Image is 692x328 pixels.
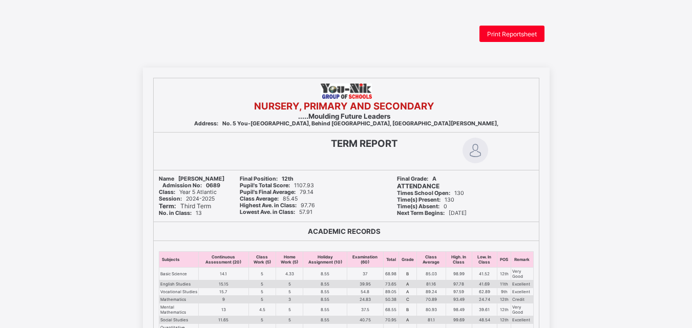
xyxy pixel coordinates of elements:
td: 98.49 [446,303,472,316]
b: Next Term Begins: [397,210,445,216]
td: 5 [276,288,303,296]
span: 97.76 [240,202,315,209]
td: 8.55 [303,268,347,280]
span: 85.45 [240,195,298,202]
th: Low. In Class [472,252,497,268]
td: 5 [248,288,276,296]
td: 8.55 [303,288,347,296]
td: 14.1 [198,268,248,280]
td: 5 [248,316,276,324]
td: 8.55 [303,303,347,316]
td: 68.55 [383,303,399,316]
td: 8.55 [303,316,347,324]
th: Class Average [416,252,446,268]
td: Excellent [511,316,533,324]
span: 57.91 [240,209,312,215]
td: 89.05 [383,288,399,296]
td: Very Good [511,303,533,316]
span: 12th [240,176,293,182]
span: Third Term [159,202,211,210]
b: Session: [159,195,182,202]
td: Excellent [511,288,533,296]
td: Mathematics [159,296,198,303]
b: Lowest Ave. in Class: [240,209,295,215]
td: 11.65 [198,316,248,324]
b: Admission No: [162,182,202,189]
td: 5 [276,280,303,288]
td: 99.69 [446,316,472,324]
b: Class Average: [240,195,279,202]
td: 11th [497,280,511,288]
td: 9 [198,296,248,303]
td: B [399,303,416,316]
b: Time(s) Absent: [397,203,439,210]
span: 1107.93 [240,182,314,189]
th: Holiday Assignment (10) [303,252,347,268]
span: Year 5 Atlantic [159,189,217,195]
th: Subjects [159,252,198,268]
span: No. 5 You-[GEOGRAPHIC_DATA], Behind [GEOGRAPHIC_DATA], [GEOGRAPHIC_DATA][PERSON_NAME], [194,120,498,127]
td: 15.7 [198,288,248,296]
b: Time(s) Present: [397,196,441,203]
td: 24.83 [347,296,383,303]
td: 12th [497,296,511,303]
td: Excellent [511,280,533,288]
span: 0689 [162,182,220,189]
td: 5 [248,296,276,303]
td: 41.69 [472,280,497,288]
td: 40.75 [347,316,383,324]
b: No. in Class: [159,210,192,216]
b: Highest Ave. in Class: [240,202,297,209]
td: 80.93 [416,303,446,316]
td: 3 [276,296,303,303]
td: 13 [198,303,248,316]
td: A [399,288,416,296]
b: Pupil's Final Average: [240,189,296,195]
b: Address: [194,120,218,127]
th: POS [497,252,511,268]
span: 130 [397,190,464,196]
td: 50.38 [383,296,399,303]
td: 48.54 [472,316,497,324]
td: 89.24 [416,288,446,296]
td: B [399,268,416,280]
b: Final Position: [240,176,278,182]
td: A [399,280,416,288]
td: 54.8 [347,288,383,296]
td: 5 [248,280,276,288]
td: Credit [511,296,533,303]
b: Pupil's Total Score: [240,182,290,189]
th: Continuous Assessment (20) [198,252,248,268]
td: Very Good [511,268,533,280]
span: 0 [397,203,447,210]
td: 12th [497,303,511,316]
td: 70.89 [416,296,446,303]
b: NURSERY, PRIMARY AND SECONDARY [254,100,434,112]
b: TERM REPORT [331,138,397,149]
td: 98.99 [446,268,472,280]
td: 97.78 [446,280,472,288]
b: .....Moulding Future Leaders [298,112,390,120]
td: 5 [276,303,303,316]
td: Social Studies [159,316,198,324]
td: 24.74 [472,296,497,303]
td: 39.95 [347,280,383,288]
td: English Studies [159,280,198,288]
td: 81.16 [416,280,446,288]
th: Total [383,252,399,268]
td: 39.61 [472,303,497,316]
td: Mental Mathematics [159,303,198,316]
td: 37.5 [347,303,383,316]
td: 9th [497,288,511,296]
td: 8.55 [303,296,347,303]
span: 2024-2025 [159,195,215,202]
td: 62.89 [472,288,497,296]
span: [PERSON_NAME] [159,176,224,182]
td: 85.03 [416,268,446,280]
td: 4.33 [276,268,303,280]
b: Term: [159,202,176,210]
td: 37 [347,268,383,280]
b: Name [159,176,174,182]
td: 70.95 [383,316,399,324]
td: 5 [248,268,276,280]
